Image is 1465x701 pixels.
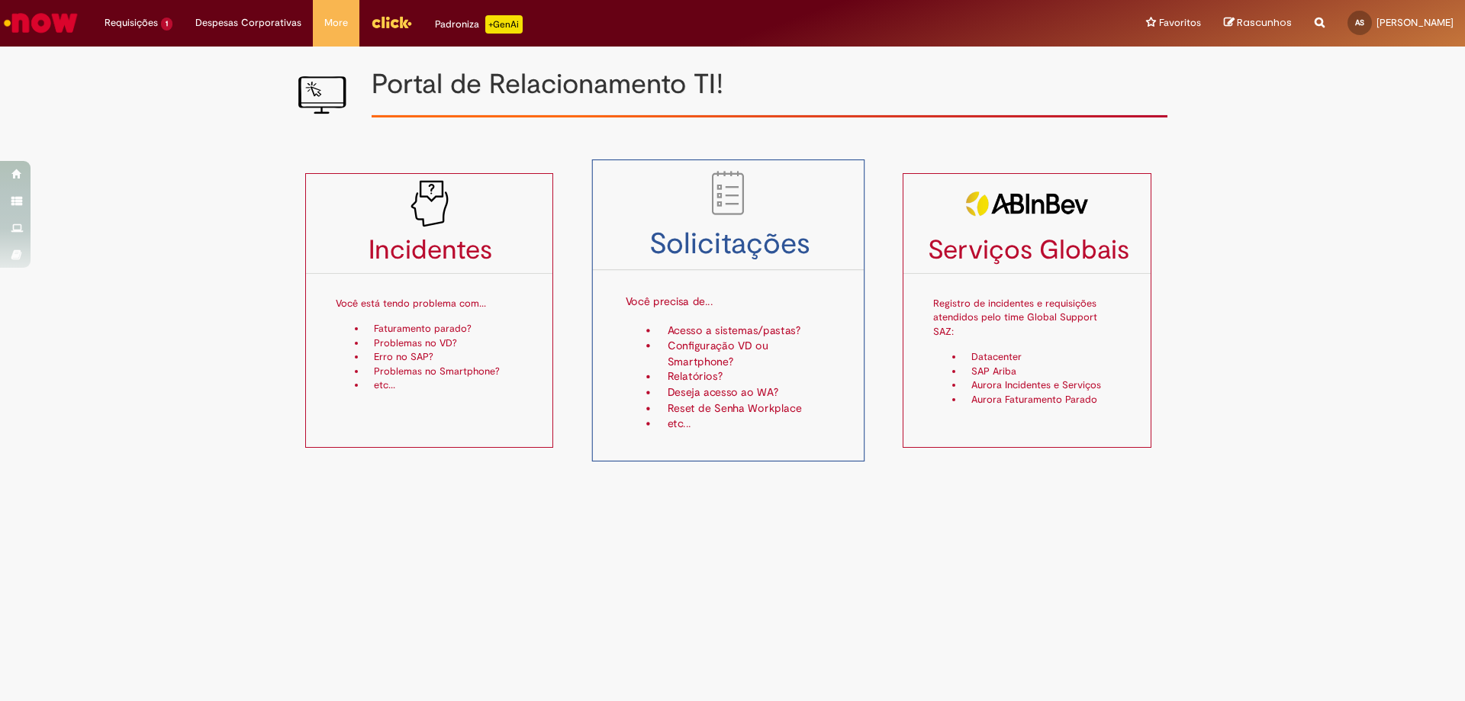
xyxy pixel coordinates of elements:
[405,179,454,228] img: problem_it_V2.png
[964,393,1121,407] li: Aurora Faturamento Parado
[366,350,523,365] li: Erro no SAP?
[1237,15,1292,30] span: Rascunhos
[1376,16,1454,29] span: [PERSON_NAME]
[161,18,172,31] span: 1
[324,15,348,31] span: More
[1159,15,1201,31] span: Favoritos
[964,350,1121,365] li: Datacenter
[298,69,346,118] img: IT_portal_V2.png
[625,275,831,315] p: Você precisa de...
[964,378,1121,393] li: Aurora Incidentes e Serviços
[336,278,523,314] p: Você está tendo problema com...
[658,401,831,416] li: Reset de Senha Workplace
[658,323,831,338] li: Acesso a sistemas/pastas?
[592,229,864,261] h3: Solicitações
[435,15,523,34] div: Padroniza
[306,236,552,265] h3: Incidentes
[2,8,80,38] img: ServiceNow
[964,365,1121,379] li: SAP Ariba
[966,179,1088,228] img: servicosglobais2.png
[1224,16,1292,31] a: Rascunhos
[658,370,831,385] li: Relatórios?
[658,339,831,370] li: Configuração VD ou Smartphone?
[933,278,1121,342] p: Registro de incidentes e requisições atendidos pelo time Global Support SAZ:
[1355,18,1364,27] span: AS
[366,378,523,393] li: etc...
[195,15,301,31] span: Despesas Corporativas
[372,69,1167,100] h1: Portal de Relacionamento TI!
[701,166,755,220] img: to_do_list.png
[658,385,831,400] li: Deseja acesso ao WA?
[366,322,523,336] li: Faturamento parado?
[366,336,523,351] li: Problemas no VD?
[485,15,523,34] p: +GenAi
[371,11,412,34] img: click_logo_yellow_360x200.png
[105,15,158,31] span: Requisições
[658,416,831,432] li: etc...
[903,236,1150,265] h3: Serviços Globais
[366,365,523,379] li: Problemas no Smartphone?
